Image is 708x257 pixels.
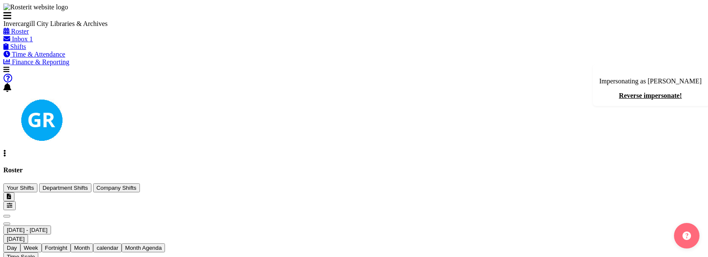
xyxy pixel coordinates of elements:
span: [DATE] - [DATE] [7,227,48,233]
button: Timeline Day [3,243,20,252]
img: Rosterit website logo [3,3,68,11]
span: Time & Attendance [12,51,65,58]
button: Department Shifts [39,183,91,192]
div: Next [3,218,705,226]
span: Your Shifts [7,185,34,191]
span: Month Agenda [125,245,162,251]
a: Roster [3,28,29,35]
a: Finance & Reporting [3,58,69,66]
span: Shifts [10,43,26,50]
a: Reverse impersonate! [619,92,682,99]
a: Shifts [3,43,26,50]
button: Your Shifts [3,183,37,192]
button: Month Agenda [122,243,165,252]
button: Timeline Month [71,243,93,252]
span: Department Shifts [43,185,88,191]
a: Time & Attendance [3,51,65,58]
img: help-xxl-2.png [682,231,691,240]
button: August 25 - 31, 2025 [3,226,51,234]
span: Roster [11,28,29,35]
img: grace-roscoe-squires11664.jpg [20,99,63,141]
span: 1 [29,35,33,43]
span: calendar [97,245,118,251]
button: Fortnight [42,243,71,252]
div: Previous [3,210,705,218]
button: Previous [3,215,10,217]
span: Day [7,245,17,251]
span: Finance & Reporting [12,58,69,66]
div: Invercargill City Libraries & Archives [3,20,131,28]
button: Today [3,234,28,243]
button: Company Shifts [93,183,140,192]
span: Month [74,245,90,251]
button: Month [93,243,122,252]
button: Next [3,223,10,225]
a: Inbox 1 [3,35,33,43]
span: Fortnight [45,245,68,251]
button: Timeline Week [20,243,42,252]
span: Company Shifts [97,185,136,191]
button: Download a PDF of the roster according to the set date range. [3,192,14,201]
span: Inbox [12,35,28,43]
h4: Roster [3,166,705,174]
p: Impersonating as [PERSON_NAME] [599,77,702,85]
button: Filter Shifts [3,201,16,210]
span: Week [24,245,38,251]
span: [DATE] [7,236,25,242]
